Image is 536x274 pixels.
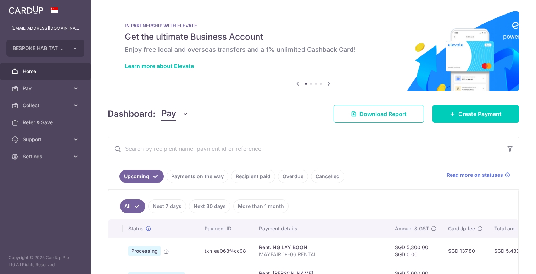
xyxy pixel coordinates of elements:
a: Payments on the way [167,170,228,183]
span: Download Report [359,110,407,118]
td: SGD 137.80 [442,238,488,264]
h6: Enjoy free local and overseas transfers and a 1% unlimited Cashback Card! [125,45,502,54]
a: Cancelled [311,170,344,183]
span: Create Payment [458,110,502,118]
span: Total amt. [494,225,518,232]
span: Processing [128,246,161,256]
th: Payment details [253,219,389,238]
h5: Get the ultimate Business Account [125,31,502,43]
a: Overdue [278,170,308,183]
span: BESPOKE HABITAT A&R PTE. LTD. [13,45,65,52]
span: CardUp fee [448,225,475,232]
td: txn_ea068f4cc98 [199,238,253,264]
span: Home [23,68,69,75]
button: Pay [161,107,189,121]
p: IN PARTNERSHIP WITH ELEVATE [125,23,502,28]
a: Next 30 days [189,199,230,213]
a: Create Payment [432,105,519,123]
a: More than 1 month [233,199,289,213]
td: SGD 5,300.00 SGD 0.00 [389,238,442,264]
div: Rent. NG LAY BOON [259,244,384,251]
td: SGD 5,437.80 [488,238,534,264]
span: Read more on statuses [447,171,503,179]
p: MAYFAIR 19-06 RENTAL [259,251,384,258]
a: Learn more about Elevate [125,62,194,70]
a: All [120,199,145,213]
img: CardUp [9,6,43,14]
th: Payment ID [199,219,253,238]
input: Search by recipient name, payment id or reference [108,137,502,160]
span: Collect [23,102,69,109]
span: Support [23,136,69,143]
button: BESPOKE HABITAT A&R PTE. LTD. [6,40,84,57]
a: Read more on statuses [447,171,510,179]
h4: Dashboard: [108,108,156,120]
span: Refer & Save [23,119,69,126]
img: Renovation banner [108,11,519,91]
a: Recipient paid [231,170,275,183]
span: Settings [23,153,69,160]
span: Pay [23,85,69,92]
a: Next 7 days [148,199,186,213]
span: Amount & GST [395,225,429,232]
a: Download Report [334,105,424,123]
span: Pay [161,107,176,121]
a: Upcoming [119,170,164,183]
p: [EMAIL_ADDRESS][DOMAIN_NAME] [11,25,79,32]
span: Status [128,225,144,232]
iframe: Opens a widget where you can find more information [490,253,529,270]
